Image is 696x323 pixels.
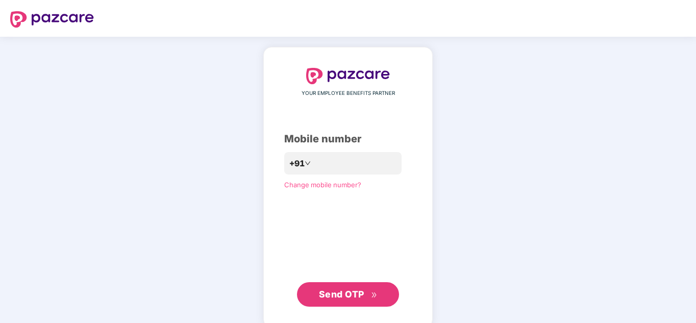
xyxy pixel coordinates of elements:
[289,157,305,170] span: +91
[10,11,94,28] img: logo
[284,181,361,189] a: Change mobile number?
[371,292,378,299] span: double-right
[305,160,311,166] span: down
[284,131,412,147] div: Mobile number
[319,289,364,300] span: Send OTP
[297,282,399,307] button: Send OTPdouble-right
[306,68,390,84] img: logo
[302,89,395,97] span: YOUR EMPLOYEE BENEFITS PARTNER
